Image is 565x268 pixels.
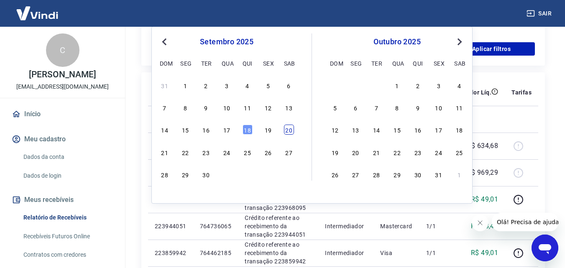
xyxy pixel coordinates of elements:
iframe: Botão para abrir a janela de mensagens [532,235,558,261]
div: qui [413,58,423,68]
div: Choose quinta-feira, 2 de outubro de 2025 [243,169,253,179]
div: Choose terça-feira, 28 de outubro de 2025 [371,169,381,179]
div: Choose quinta-feira, 25 de setembro de 2025 [243,147,253,157]
a: Dados de login [20,167,115,184]
div: Choose quinta-feira, 11 de setembro de 2025 [243,102,253,112]
div: Choose segunda-feira, 27 de outubro de 2025 [350,169,360,179]
div: Choose terça-feira, 30 de setembro de 2025 [371,80,381,90]
button: Sair [525,6,555,21]
div: Choose terça-feira, 30 de setembro de 2025 [201,169,211,179]
div: Choose sábado, 11 de outubro de 2025 [454,102,464,112]
div: sab [454,58,464,68]
div: month 2025-10 [329,79,465,180]
div: Choose domingo, 28 de setembro de 2025 [160,169,170,179]
div: Choose sexta-feira, 24 de outubro de 2025 [434,147,444,157]
div: Choose quarta-feira, 1 de outubro de 2025 [222,169,232,179]
div: Choose quinta-feira, 18 de setembro de 2025 [243,125,253,135]
p: [EMAIL_ADDRESS][DOMAIN_NAME] [16,82,109,91]
div: Choose sábado, 4 de outubro de 2025 [454,80,464,90]
div: Choose terça-feira, 14 de outubro de 2025 [371,125,381,135]
div: Choose segunda-feira, 15 de setembro de 2025 [180,125,190,135]
a: Contratos com credores [20,246,115,263]
div: Choose terça-feira, 2 de setembro de 2025 [201,80,211,90]
div: Choose segunda-feira, 8 de setembro de 2025 [180,102,190,112]
p: Visa [380,249,413,257]
p: R$ 49,01 [471,194,498,204]
p: 1/1 [426,222,451,230]
div: Choose quarta-feira, 1 de outubro de 2025 [392,80,402,90]
div: Choose quarta-feira, 15 de outubro de 2025 [392,125,402,135]
p: Mastercard [380,222,413,230]
div: Choose sexta-feira, 12 de setembro de 2025 [263,102,273,112]
button: Aplicar filtros [448,42,535,56]
div: Choose quinta-feira, 4 de setembro de 2025 [243,80,253,90]
div: Choose domingo, 21 de setembro de 2025 [160,147,170,157]
p: Intermediador [325,222,367,230]
div: qua [392,58,402,68]
div: Choose domingo, 7 de setembro de 2025 [160,102,170,112]
div: Choose quarta-feira, 22 de outubro de 2025 [392,147,402,157]
button: Meu cadastro [10,130,115,148]
div: Choose segunda-feira, 29 de setembro de 2025 [180,169,190,179]
div: Choose sexta-feira, 17 de outubro de 2025 [434,125,444,135]
div: Choose quarta-feira, 29 de outubro de 2025 [392,169,402,179]
div: Choose quinta-feira, 9 de outubro de 2025 [413,102,423,112]
div: month 2025-09 [159,79,295,180]
p: -R$ 969,29 [465,168,498,178]
div: Choose sábado, 20 de setembro de 2025 [284,125,294,135]
div: setembro 2025 [159,37,295,47]
div: sex [434,58,444,68]
div: qua [222,58,232,68]
div: Choose domingo, 19 de outubro de 2025 [330,147,340,157]
div: Choose sábado, 13 de setembro de 2025 [284,102,294,112]
a: Relatório de Recebíveis [20,209,115,226]
p: 223944051 [155,222,187,230]
div: Choose segunda-feira, 20 de outubro de 2025 [350,147,360,157]
div: Choose sábado, 25 de outubro de 2025 [454,147,464,157]
div: Choose domingo, 5 de outubro de 2025 [330,102,340,112]
a: Início [10,105,115,123]
div: Choose segunda-feira, 22 de setembro de 2025 [180,147,190,157]
div: Choose quinta-feira, 16 de outubro de 2025 [413,125,423,135]
div: C [46,33,79,67]
div: dom [160,58,170,68]
div: seg [350,58,360,68]
div: Choose quinta-feira, 30 de outubro de 2025 [413,169,423,179]
div: Choose sábado, 1 de novembro de 2025 [454,169,464,179]
p: [PERSON_NAME] [29,70,96,79]
button: Meus recebíveis [10,191,115,209]
p: -R$ 634,68 [465,141,498,151]
iframe: Fechar mensagem [472,214,488,231]
div: Choose sexta-feira, 26 de setembro de 2025 [263,147,273,157]
div: sab [284,58,294,68]
button: Next Month [455,37,465,47]
div: Choose sexta-feira, 3 de outubro de 2025 [263,169,273,179]
div: ter [201,58,211,68]
div: dom [330,58,340,68]
div: Choose quarta-feira, 17 de setembro de 2025 [222,125,232,135]
div: sex [263,58,273,68]
div: Choose sábado, 4 de outubro de 2025 [284,169,294,179]
img: Vindi [10,0,64,26]
p: 764736065 [200,222,232,230]
div: Choose sábado, 27 de setembro de 2025 [284,147,294,157]
div: Choose terça-feira, 9 de setembro de 2025 [201,102,211,112]
div: Choose quarta-feira, 24 de setembro de 2025 [222,147,232,157]
a: Recebíveis Futuros Online [20,228,115,245]
div: Choose quinta-feira, 23 de outubro de 2025 [413,147,423,157]
div: Choose domingo, 12 de outubro de 2025 [330,125,340,135]
div: Choose quarta-feira, 3 de setembro de 2025 [222,80,232,90]
p: Intermediador [325,249,367,257]
div: Choose segunda-feira, 29 de setembro de 2025 [350,80,360,90]
p: Tarifas [511,88,532,97]
iframe: Mensagem da empresa [492,213,558,231]
p: R$ 78,47 [471,221,498,231]
div: Choose sábado, 6 de setembro de 2025 [284,80,294,90]
p: R$ 49,01 [471,248,498,258]
div: Choose terça-feira, 7 de outubro de 2025 [371,102,381,112]
div: Choose sexta-feira, 31 de outubro de 2025 [434,169,444,179]
div: Choose domingo, 26 de outubro de 2025 [330,169,340,179]
a: Dados da conta [20,148,115,166]
div: Choose sexta-feira, 19 de setembro de 2025 [263,125,273,135]
div: Choose quinta-feira, 2 de outubro de 2025 [413,80,423,90]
